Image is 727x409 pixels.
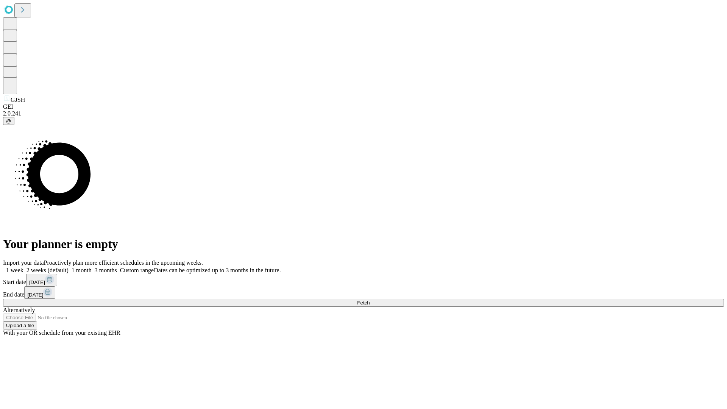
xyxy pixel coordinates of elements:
span: Import your data [3,259,44,266]
div: End date [3,286,724,299]
span: 2 weeks (default) [27,267,69,273]
span: 1 week [6,267,23,273]
span: GJSH [11,97,25,103]
span: [DATE] [27,292,43,298]
div: 2.0.241 [3,110,724,117]
button: Upload a file [3,322,37,329]
button: [DATE] [24,286,55,299]
span: Alternatively [3,307,35,313]
div: Start date [3,274,724,286]
span: 1 month [72,267,92,273]
span: @ [6,118,11,124]
h1: Your planner is empty [3,237,724,251]
span: [DATE] [29,279,45,285]
span: Proactively plan more efficient schedules in the upcoming weeks. [44,259,203,266]
span: Custom range [120,267,154,273]
span: Fetch [357,300,370,306]
span: 3 months [95,267,117,273]
button: Fetch [3,299,724,307]
div: GEI [3,103,724,110]
span: Dates can be optimized up to 3 months in the future. [154,267,281,273]
button: @ [3,117,14,125]
button: [DATE] [26,274,57,286]
span: With your OR schedule from your existing EHR [3,329,120,336]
